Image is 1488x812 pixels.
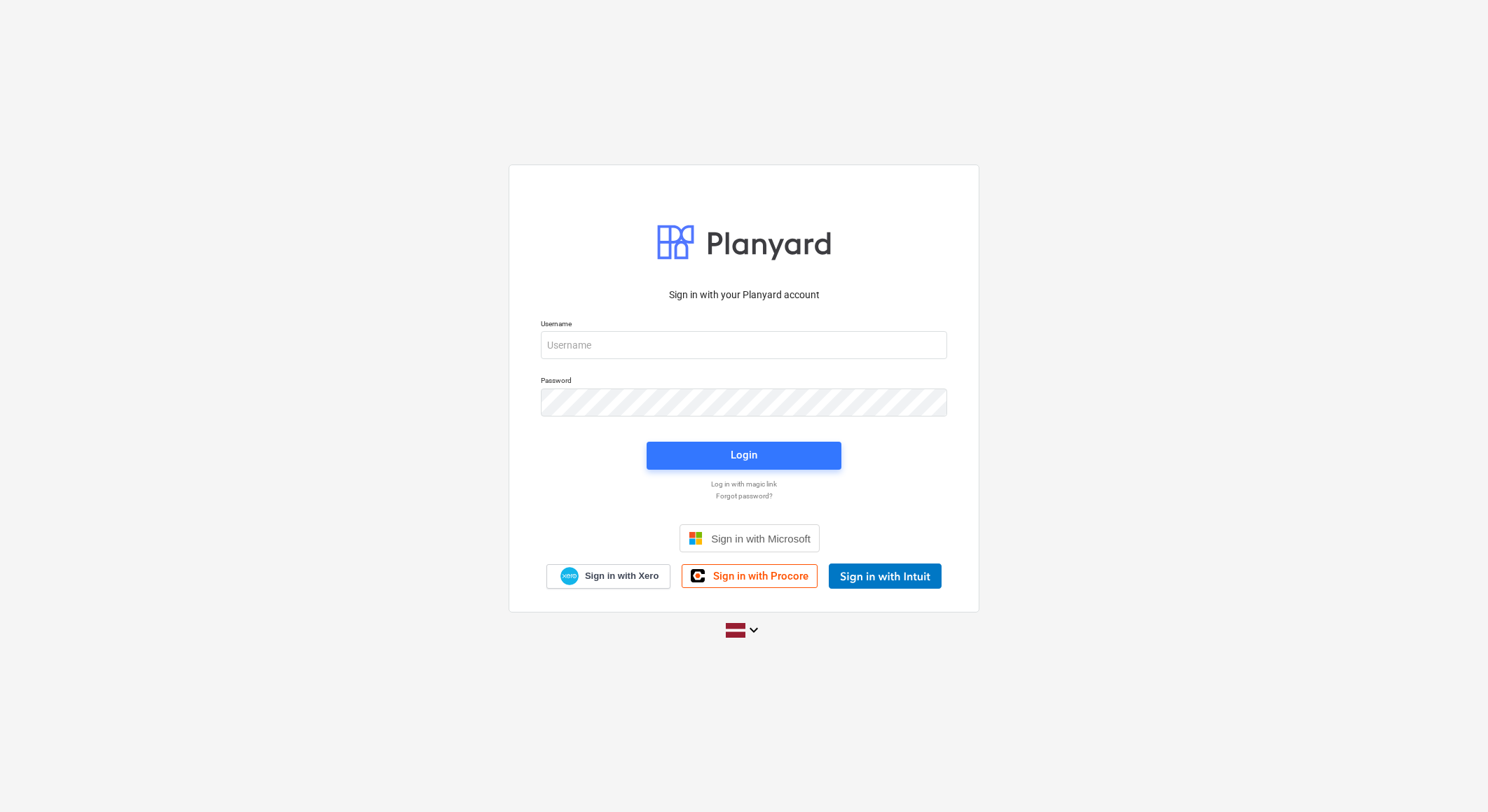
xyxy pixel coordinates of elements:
[745,622,762,638] i: keyboard_arrow_down
[585,570,659,582] span: Sign in with Xero
[713,570,808,582] span: Sign in with Procore
[546,564,671,589] a: Sign in with Xero
[534,479,954,489] a: Log in with magic link
[541,331,947,359] input: Username
[731,446,757,464] div: Login
[689,531,703,545] img: Microsoft logo
[682,564,818,588] a: Sign in with Procore
[541,319,947,331] p: Username
[560,567,579,586] img: Xero logo
[541,288,947,302] p: Sign in with your Planyard account
[534,491,954,500] a: Forgot password?
[711,533,811,545] span: Sign in with Microsoft
[541,376,947,388] p: Password
[647,442,841,470] button: Login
